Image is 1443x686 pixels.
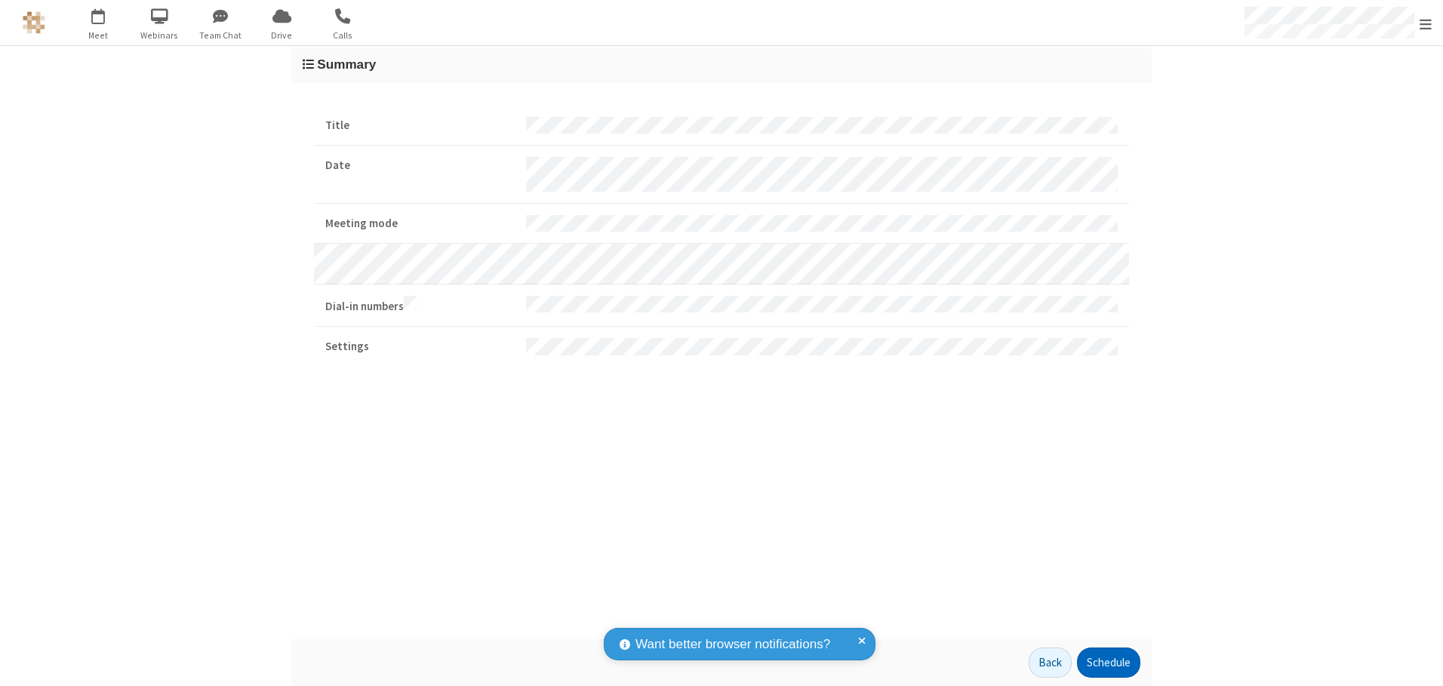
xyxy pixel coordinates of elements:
span: Meet [70,29,127,42]
strong: Meeting mode [325,215,515,232]
strong: Settings [325,338,515,355]
strong: Dial-in numbers [325,296,515,315]
img: QA Selenium DO NOT DELETE OR CHANGE [23,11,45,34]
span: Summary [317,57,376,72]
span: Drive [254,29,310,42]
span: Team Chat [192,29,249,42]
span: Calls [315,29,371,42]
button: Schedule [1077,648,1140,678]
span: Want better browser notifications? [635,635,830,654]
button: Back [1029,648,1072,678]
strong: Date [325,157,515,174]
strong: Title [325,117,515,134]
span: Webinars [131,29,188,42]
